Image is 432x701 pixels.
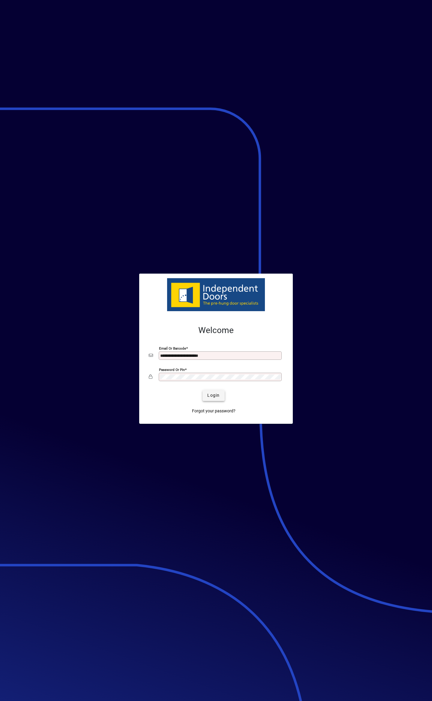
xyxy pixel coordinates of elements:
[202,390,224,401] button: Login
[159,346,186,350] mat-label: Email or Barcode
[159,367,185,372] mat-label: Password or Pin
[149,325,283,335] h2: Welcome
[190,406,238,417] a: Forgot your password?
[192,408,235,414] span: Forgot your password?
[207,392,220,399] span: Login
